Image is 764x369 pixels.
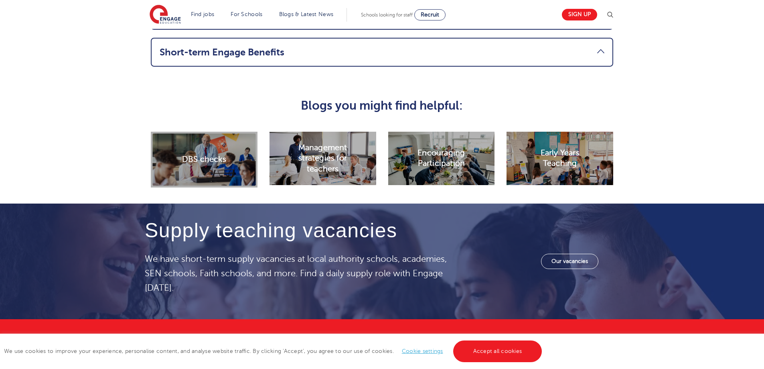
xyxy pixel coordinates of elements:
[402,348,443,354] a: Cookie settings
[4,348,544,354] span: We use cookies to improve your experience, personalise content, and analyse website traffic. By c...
[533,148,587,169] h2: Early Years Teaching
[415,148,468,169] h2: Encouraging Participation
[421,12,439,18] span: Recruit
[507,154,613,161] a: Early Years Teaching
[185,99,579,112] h2: Blogs you might find helpful:
[453,340,542,362] a: Accept all cookies
[541,254,598,269] a: Our vacancies
[361,12,413,18] span: Schools looking for staff
[231,11,262,17] a: For Schools
[414,9,446,20] a: Recruit
[562,9,597,20] a: Sign up
[145,220,462,242] h4: Supply teaching vacancies
[270,154,376,161] a: Management strategies for teachers
[160,47,604,58] a: Short-term Engage Benefits
[296,143,349,174] h2: Management strategies for teachers
[151,155,257,163] a: DBS checks
[279,11,334,17] a: Blogs & Latest News
[388,154,495,161] a: Encouraging Participation
[191,11,215,17] a: Find jobs
[182,154,226,165] h2: DBS checks
[145,252,462,295] p: We have short-term supply vacancies at local authority schools, academies, SEN schools, Faith sch...
[150,5,181,25] img: Engage Education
